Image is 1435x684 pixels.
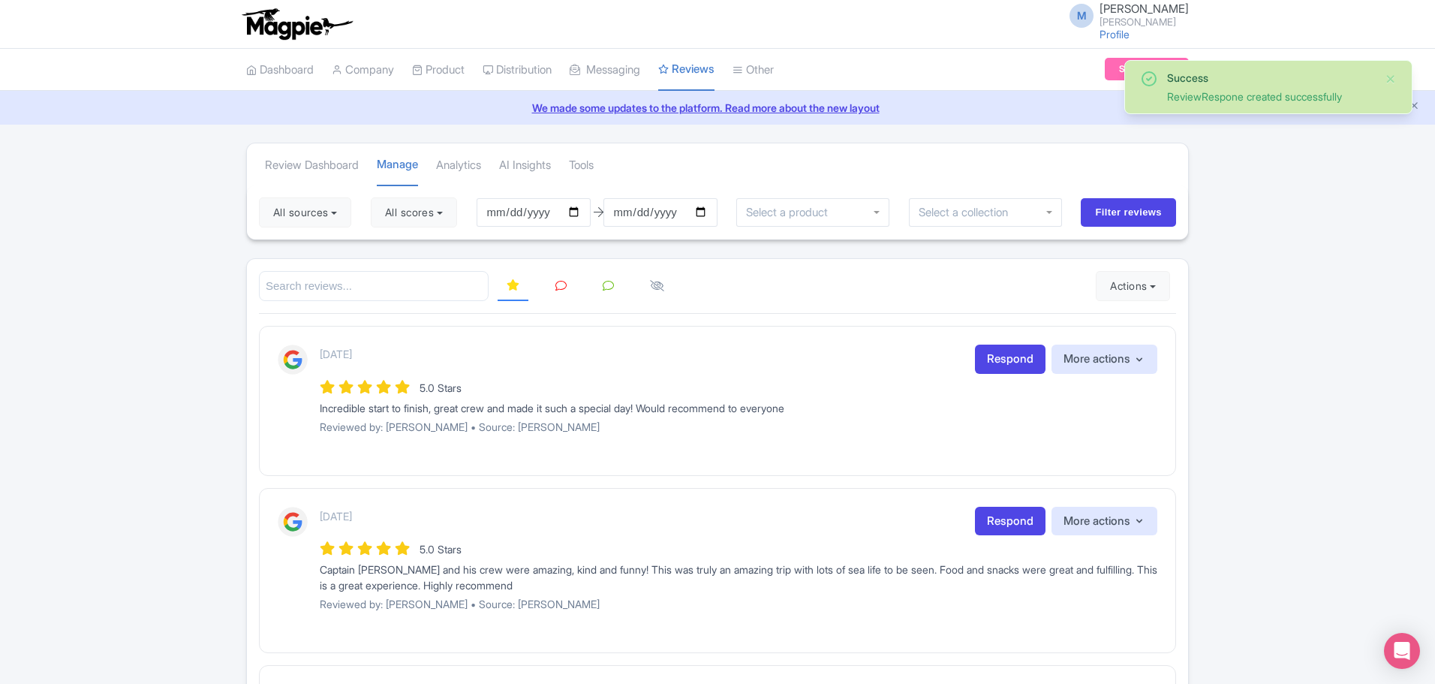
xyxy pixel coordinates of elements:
[246,50,314,91] a: Dashboard
[278,345,308,375] img: Google Logo
[1100,17,1189,27] small: [PERSON_NAME]
[278,507,308,537] img: Google Logo
[1409,98,1420,116] button: Close announcement
[320,400,1157,416] div: Incredible start to finish, great crew and made it such a special day! Would recommend to everyone
[332,50,394,91] a: Company
[1167,89,1373,104] div: ReviewRespone created successfully
[1096,271,1170,301] button: Actions
[569,145,594,186] a: Tools
[420,543,462,556] span: 5.0 Stars
[1100,28,1130,41] a: Profile
[320,596,1157,612] p: Reviewed by: [PERSON_NAME] • Source: [PERSON_NAME]
[320,562,1157,593] div: Captain [PERSON_NAME] and his crew were amazing, kind and funny! This was truly an amazing trip w...
[259,271,489,302] input: Search reviews...
[1385,70,1397,88] button: Close
[1100,2,1189,16] span: [PERSON_NAME]
[483,50,552,91] a: Distribution
[1081,198,1176,227] input: Filter reviews
[320,508,352,524] p: [DATE]
[371,197,457,227] button: All scores
[265,145,359,186] a: Review Dashboard
[377,144,418,187] a: Manage
[658,49,714,92] a: Reviews
[320,346,352,362] p: [DATE]
[1051,345,1157,374] button: More actions
[1167,70,1373,86] div: Success
[412,50,465,91] a: Product
[975,507,1045,536] a: Respond
[746,206,829,219] input: Select a product
[919,206,1011,219] input: Select a collection
[436,145,481,186] a: Analytics
[1051,507,1157,536] button: More actions
[320,419,1157,435] p: Reviewed by: [PERSON_NAME] • Source: [PERSON_NAME]
[420,381,462,394] span: 5.0 Stars
[570,50,640,91] a: Messaging
[1069,4,1094,28] span: M
[1105,58,1189,80] a: Subscription
[733,50,774,91] a: Other
[1384,633,1420,669] div: Open Intercom Messenger
[975,345,1045,374] a: Respond
[259,197,351,227] button: All sources
[1060,3,1189,27] a: M [PERSON_NAME] [PERSON_NAME]
[499,145,551,186] a: AI Insights
[9,100,1426,116] a: We made some updates to the platform. Read more about the new layout
[239,8,355,41] img: logo-ab69f6fb50320c5b225c76a69d11143b.png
